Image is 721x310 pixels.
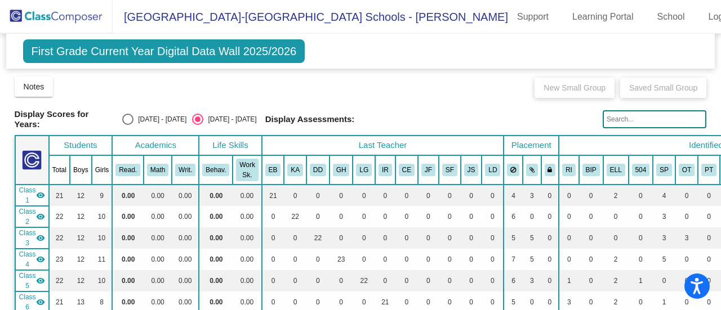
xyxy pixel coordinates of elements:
a: Learning Portal [563,8,643,26]
mat-icon: visibility [36,191,45,200]
span: Display Assessments: [265,114,355,124]
td: 12 [70,185,92,206]
td: 5 [523,227,541,249]
td: 0 [418,206,439,227]
td: 22 [49,227,70,249]
th: Gina Huber [330,155,353,185]
span: Class 2 [19,206,36,227]
td: 0.00 [144,270,172,291]
th: Total [49,155,70,185]
td: 0 [559,206,579,227]
td: 0.00 [233,270,261,291]
mat-icon: visibility [36,212,45,221]
td: 0.00 [199,249,233,270]
td: 0 [330,227,353,249]
td: 0 [418,249,439,270]
th: Jenna French [418,155,439,185]
button: EB [265,164,281,176]
td: Kristin Arko - Arko [15,206,49,227]
td: 2 [603,249,629,270]
a: School [648,8,694,26]
div: [DATE] - [DATE] [133,114,186,124]
td: 0 [675,270,698,291]
th: Don Day [306,155,330,185]
td: 0 [482,206,504,227]
td: 0 [284,227,306,249]
td: 0 [675,185,698,206]
td: 0.00 [172,185,199,206]
button: GH [333,164,350,176]
td: 5 [523,249,541,270]
mat-icon: visibility [36,233,45,242]
td: 0 [698,185,720,206]
td: 6 [504,206,523,227]
td: 10 [92,206,113,227]
td: 0 [629,227,653,249]
td: 0 [284,249,306,270]
td: 21 [262,185,284,206]
td: 1 [559,270,579,291]
td: 0 [395,185,418,206]
button: 504 [632,164,650,176]
th: Lisa Galosi [353,155,375,185]
td: 0.00 [112,227,144,249]
button: Read. [115,164,140,176]
td: 0 [262,227,284,249]
td: 0 [675,206,698,227]
th: Speech Therapy Services [653,155,675,185]
button: Writ. [175,164,195,176]
td: 0 [698,249,720,270]
button: LG [356,164,372,176]
td: 0 [439,270,461,291]
td: 12 [70,270,92,291]
td: 0.00 [199,185,233,206]
span: First Grade Current Year Digital Data Wall 2025/2026 [23,39,305,63]
button: PT [701,164,716,176]
button: JF [421,164,435,176]
td: 0.00 [112,270,144,291]
span: Class 4 [19,249,36,269]
td: 10 [92,227,113,249]
td: 0 [418,270,439,291]
button: JS [464,164,479,176]
button: Work Sk. [236,159,258,181]
td: 0 [523,206,541,227]
td: 0 [482,185,504,206]
td: 4 [504,185,523,206]
td: 0 [541,227,559,249]
button: IR [379,164,392,176]
button: BIP [582,164,600,176]
th: Stefanie Fechko [439,155,461,185]
td: 0 [461,227,482,249]
td: 0 [653,270,675,291]
th: Occupational Therapy Services [675,155,698,185]
td: 5 [504,227,523,249]
td: 22 [353,270,375,291]
th: Keep away students [504,155,523,185]
td: 6 [504,270,523,291]
td: 12 [70,206,92,227]
td: 0 [395,206,418,227]
button: Notes [15,77,54,97]
td: 0.00 [199,270,233,291]
td: 0 [306,206,330,227]
button: CE [399,164,415,176]
mat-icon: visibility [36,255,45,264]
th: 504 Plan [629,155,653,185]
td: 0.00 [144,227,172,249]
td: 3 [675,227,698,249]
td: 0.00 [112,206,144,227]
span: Display Scores for Years: [15,109,114,129]
td: 2 [603,185,629,206]
td: 0 [262,206,284,227]
button: DD [310,164,326,176]
td: 2 [603,270,629,291]
td: 0 [375,185,395,206]
td: 0 [284,185,306,206]
td: 0 [579,206,603,227]
td: 7 [504,249,523,270]
td: 0 [629,206,653,227]
a: Support [508,8,558,26]
td: 3 [523,185,541,206]
td: 0 [439,227,461,249]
